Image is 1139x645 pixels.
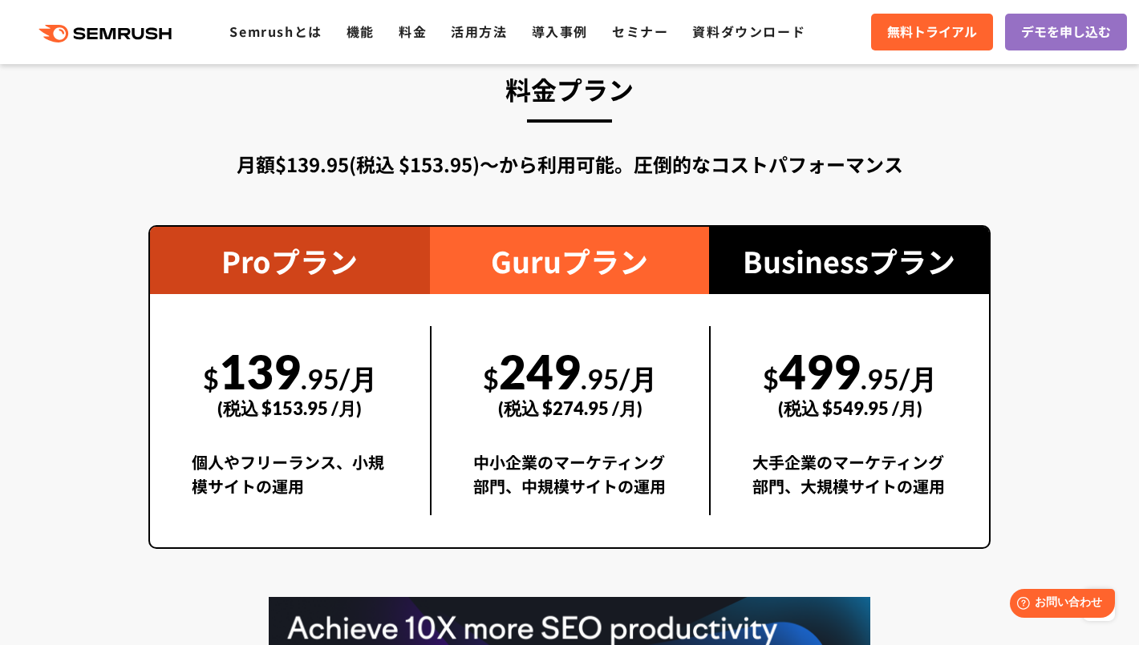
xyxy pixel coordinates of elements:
a: 活用方法 [451,22,507,41]
a: 導入事例 [532,22,588,41]
div: Guruプラン [430,227,710,294]
a: デモを申し込む [1005,14,1127,50]
h3: 料金プラン [148,67,991,111]
a: 機能 [347,22,375,41]
span: $ [483,362,499,395]
div: Businessプラン [709,227,989,294]
span: デモを申し込む [1021,22,1111,42]
span: .95/月 [861,362,937,395]
div: (税込 $274.95 /月) [473,380,668,437]
a: 資料ダウンロード [692,22,805,41]
div: 中小企業のマーケティング部門、中規模サイトの運用 [473,450,668,515]
div: Proプラン [150,227,430,294]
div: 249 [473,326,668,437]
div: 個人やフリーランス、小規模サイトの運用 [192,450,388,515]
a: Semrushとは [229,22,322,41]
span: 無料トライアル [887,22,977,42]
div: 139 [192,326,388,437]
div: (税込 $549.95 /月) [752,380,947,437]
a: 無料トライアル [871,14,993,50]
span: $ [203,362,219,395]
a: 料金 [399,22,427,41]
span: $ [763,362,779,395]
a: セミナー [612,22,668,41]
span: .95/月 [301,362,377,395]
div: 499 [752,326,947,437]
div: (税込 $153.95 /月) [192,380,388,437]
span: .95/月 [581,362,657,395]
div: 月額$139.95(税込 $153.95)〜から利用可能。圧倒的なコストパフォーマンス [148,150,991,179]
iframe: Help widget launcher [996,583,1121,627]
div: 大手企業のマーケティング部門、大規模サイトの運用 [752,450,947,515]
